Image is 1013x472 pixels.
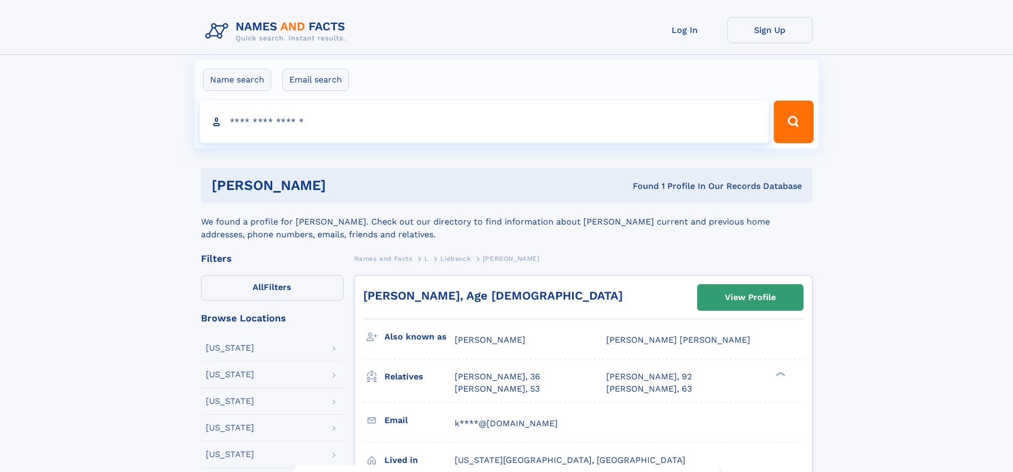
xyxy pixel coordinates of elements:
span: All [253,282,264,292]
span: [PERSON_NAME] [PERSON_NAME] [606,335,750,345]
span: [PERSON_NAME] [483,255,540,262]
a: Names and Facts [354,252,413,265]
a: [PERSON_NAME], 53 [455,383,540,395]
label: Filters [201,275,344,301]
span: [PERSON_NAME] [455,335,525,345]
span: [US_STATE][GEOGRAPHIC_DATA], [GEOGRAPHIC_DATA] [455,455,685,465]
a: L [424,252,429,265]
span: L [424,255,429,262]
div: Filters [201,254,344,263]
a: [PERSON_NAME], 63 [606,383,692,395]
label: Email search [282,69,349,91]
div: [US_STATE] [206,344,254,352]
label: Name search [203,69,271,91]
h1: [PERSON_NAME] [212,179,480,192]
h3: Also known as [384,328,455,346]
img: Logo Names and Facts [201,17,354,46]
a: Sign Up [727,17,813,43]
button: Search Button [774,101,813,143]
a: View Profile [698,285,803,310]
div: Browse Locations [201,313,344,323]
div: View Profile [725,285,776,310]
div: [US_STATE] [206,397,254,405]
a: Liebsock [440,252,471,265]
h3: Relatives [384,368,455,386]
div: We found a profile for [PERSON_NAME]. Check out our directory to find information about [PERSON_N... [201,203,813,241]
a: Log In [642,17,727,43]
h3: Email [384,411,455,429]
div: [US_STATE] [206,450,254,459]
div: ❯ [773,371,786,378]
div: Found 1 Profile In Our Records Database [479,180,802,192]
a: [PERSON_NAME], Age [DEMOGRAPHIC_DATA] [363,289,623,302]
input: search input [200,101,769,143]
h3: Lived in [384,451,455,469]
a: [PERSON_NAME], 36 [455,371,540,383]
span: Liebsock [440,255,471,262]
a: [PERSON_NAME], 92 [606,371,692,383]
div: [US_STATE] [206,370,254,379]
div: [US_STATE] [206,424,254,432]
